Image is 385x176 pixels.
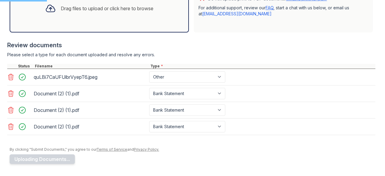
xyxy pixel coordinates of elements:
[266,5,273,10] a: FAQ
[7,41,375,49] div: Review documents
[34,105,147,115] div: Document (2) (1).pdf
[34,72,147,82] div: quLBi7CaUFUibrVyepT6.jpeg
[34,64,149,69] div: Filename
[10,154,75,164] button: Uploading Documents...
[134,147,159,152] a: Privacy Policy.
[34,122,147,131] div: Document (2) (1).pdf
[34,89,147,98] div: Document (2) (1).pdf
[97,147,127,152] a: Terms of Service
[7,52,375,58] div: Please select a type for each document uploaded and resolve any errors.
[202,11,272,16] a: [EMAIL_ADDRESS][DOMAIN_NAME]
[10,147,375,152] div: By clicking "Submit Documents," you agree to our and
[149,64,375,69] div: Type
[61,5,153,12] div: Drag files to upload or click here to browse
[199,5,368,17] p: For additional support, review our , start a chat with us below, or email us at
[17,64,34,69] div: Status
